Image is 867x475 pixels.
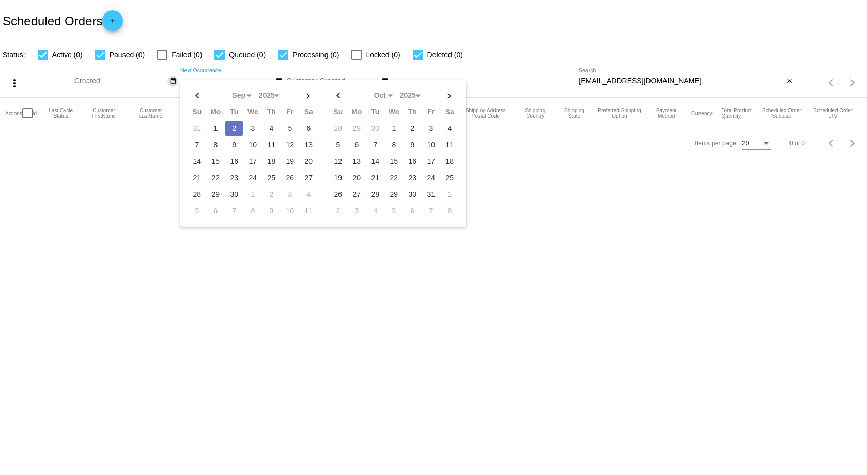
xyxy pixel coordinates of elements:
mat-select: Items per page: [742,140,771,147]
button: Change sorting for Id [33,110,37,116]
button: Change sorting for LifetimeValue [813,108,853,119]
span: Processing (0) [292,49,339,61]
span: Failed (0) [172,49,202,61]
button: Change sorting for CustomerFirstName [85,108,122,119]
div: Sep [226,91,252,100]
span: 20 [742,140,749,147]
button: Next page [842,72,863,93]
input: Next Occurrence [180,77,273,85]
mat-icon: close [786,77,793,85]
button: Change sorting for Subtotal [759,108,804,119]
mat-icon: date_range [169,77,177,85]
button: Change sorting for ShippingPostcode [461,108,510,119]
span: Paused (0) [110,49,145,61]
span: Deleted (0) [427,49,463,61]
button: Change sorting for ShippingCountry [519,108,551,119]
span: Active (0) [52,49,83,61]
h2: Scheduled Orders [3,10,123,31]
button: Clear [784,76,795,87]
button: Change sorting for LastProcessingCycleId [46,108,75,119]
input: Customer Created [286,77,379,85]
mat-icon: more_vert [8,77,21,89]
input: Search [579,77,784,85]
mat-icon: date_range [381,77,389,85]
input: Created [74,77,167,85]
mat-icon: date_range [275,77,283,85]
button: Change sorting for CustomerEmail [179,108,210,119]
button: Change sorting for PreferredShippingOption [598,108,642,119]
button: Next page [842,133,863,154]
mat-header-cell: Actions [5,98,22,129]
button: Change sorting for CustomerLastName [132,108,169,119]
div: 2025 [395,91,421,100]
button: Change sorting for ShippingState [560,108,588,119]
button: Change sorting for PaymentMethod.Type [651,108,682,119]
div: 2025 [254,91,280,100]
mat-header-cell: Total Product Quantity [721,98,759,129]
span: Queued (0) [229,49,266,61]
mat-icon: add [106,17,119,29]
button: Change sorting for CurrencyIso [691,110,713,116]
span: Status: [3,51,25,59]
div: Oct [367,91,393,100]
button: Previous page [822,133,842,154]
div: Items per page: [695,140,738,147]
span: Locked (0) [366,49,400,61]
button: Previous page [822,72,842,93]
div: 0 of 0 [789,140,805,147]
